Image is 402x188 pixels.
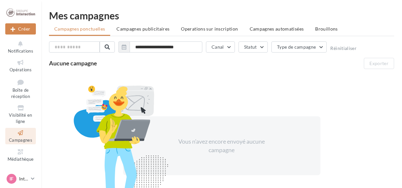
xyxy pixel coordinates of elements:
[239,41,268,53] button: Statut
[206,41,235,53] button: Canal
[315,26,338,32] span: Brouillons
[10,176,13,182] span: IF
[165,137,278,154] div: Vous n'avez encore envoyé aucune campagne
[5,173,36,185] a: IF Interaction FOUGÈRES
[5,39,36,55] button: Notifications
[5,58,36,74] a: Opérations
[49,11,394,20] div: Mes campagnes
[11,87,30,99] span: Boîte de réception
[116,26,169,32] span: Campagnes publicitaires
[19,176,28,182] p: Interaction FOUGÈRES
[9,137,32,143] span: Campagnes
[5,147,36,163] a: Médiathèque
[9,112,32,124] span: Visibilité en ligne
[271,41,327,53] button: Type de campagne
[364,58,394,69] button: Exporter
[8,156,34,162] span: Médiathèque
[5,23,36,35] div: Nouvelle campagne
[181,26,238,32] span: Operations sur inscription
[8,48,33,54] span: Notifications
[5,23,36,35] button: Créer
[49,59,97,67] span: Aucune campagne
[5,166,36,182] a: Calendrier
[5,77,36,101] a: Boîte de réception
[10,67,32,72] span: Opérations
[330,46,357,51] button: Réinitialiser
[5,103,36,125] a: Visibilité en ligne
[5,128,36,144] a: Campagnes
[250,26,304,32] span: Campagnes automatisées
